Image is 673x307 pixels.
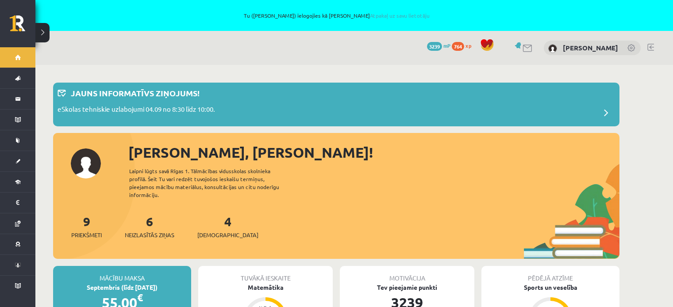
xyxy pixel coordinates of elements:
[427,42,442,51] span: 3239
[340,283,474,292] div: Tev pieejamie punkti
[197,231,258,239] span: [DEMOGRAPHIC_DATA]
[197,213,258,239] a: 4[DEMOGRAPHIC_DATA]
[370,12,430,19] a: Atpakaļ uz savu lietotāju
[71,231,102,239] span: Priekšmeti
[198,266,333,283] div: Tuvākā ieskaite
[129,167,295,199] div: Laipni lūgts savā Rīgas 1. Tālmācības vidusskolas skolnieka profilā. Šeit Tu vari redzēt tuvojošo...
[53,283,191,292] div: Septembris (līdz [DATE])
[427,42,450,49] a: 3239 mP
[137,291,143,304] span: €
[340,266,474,283] div: Motivācija
[443,42,450,49] span: mP
[548,44,557,53] img: Amanda Lorberga
[58,104,215,117] p: eSkolas tehniskie uzlabojumi 04.09 no 8:30 līdz 10:00.
[465,42,471,49] span: xp
[128,142,619,163] div: [PERSON_NAME], [PERSON_NAME]!
[67,13,606,18] span: Tu ([PERSON_NAME]) ielogojies kā [PERSON_NAME]
[125,213,174,239] a: 6Neizlasītās ziņas
[71,213,102,239] a: 9Priekšmeti
[71,87,200,99] p: Jauns informatīvs ziņojums!
[53,266,191,283] div: Mācību maksa
[563,43,618,52] a: [PERSON_NAME]
[198,283,333,292] div: Matemātika
[481,266,619,283] div: Pēdējā atzīme
[58,87,615,122] a: Jauns informatīvs ziņojums! eSkolas tehniskie uzlabojumi 04.09 no 8:30 līdz 10:00.
[452,42,464,51] span: 764
[481,283,619,292] div: Sports un veselība
[452,42,476,49] a: 764 xp
[125,231,174,239] span: Neizlasītās ziņas
[10,15,35,38] a: Rīgas 1. Tālmācības vidusskola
